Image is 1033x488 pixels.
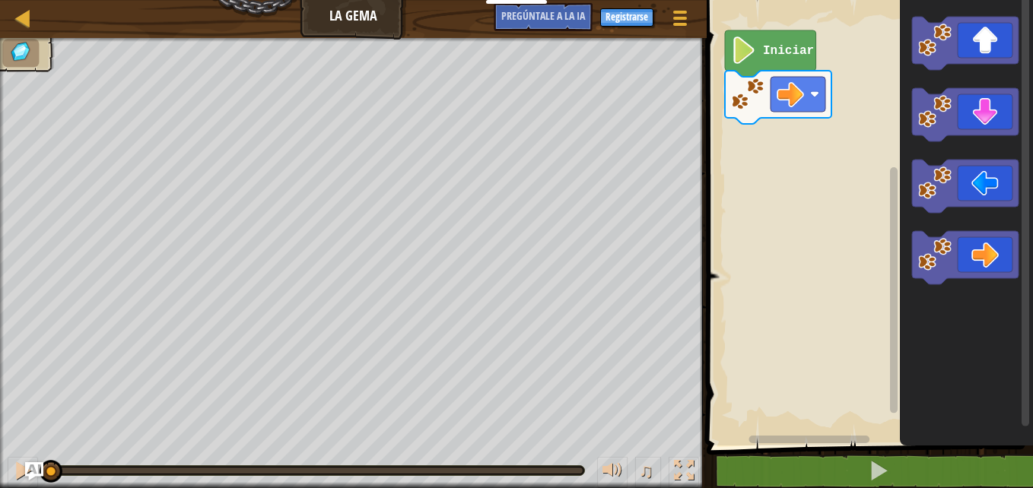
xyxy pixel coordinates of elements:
[669,457,699,488] button: Alterna pantalla completa.
[501,8,585,23] span: Pregúntale a la IA
[661,3,699,39] button: Mostrar menú del juego
[763,44,814,58] text: Iniciar
[2,39,39,67] li: Recoge las gemas.
[635,457,661,488] button: ♫
[638,459,653,482] span: ♫
[597,457,628,488] button: Ajustar volúmen
[8,457,38,488] button: Ctrl + P: Pause
[600,8,653,27] button: Registrarse
[25,462,43,480] button: Pregúntale a la IA
[494,3,593,31] button: Pregúntale a la IA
